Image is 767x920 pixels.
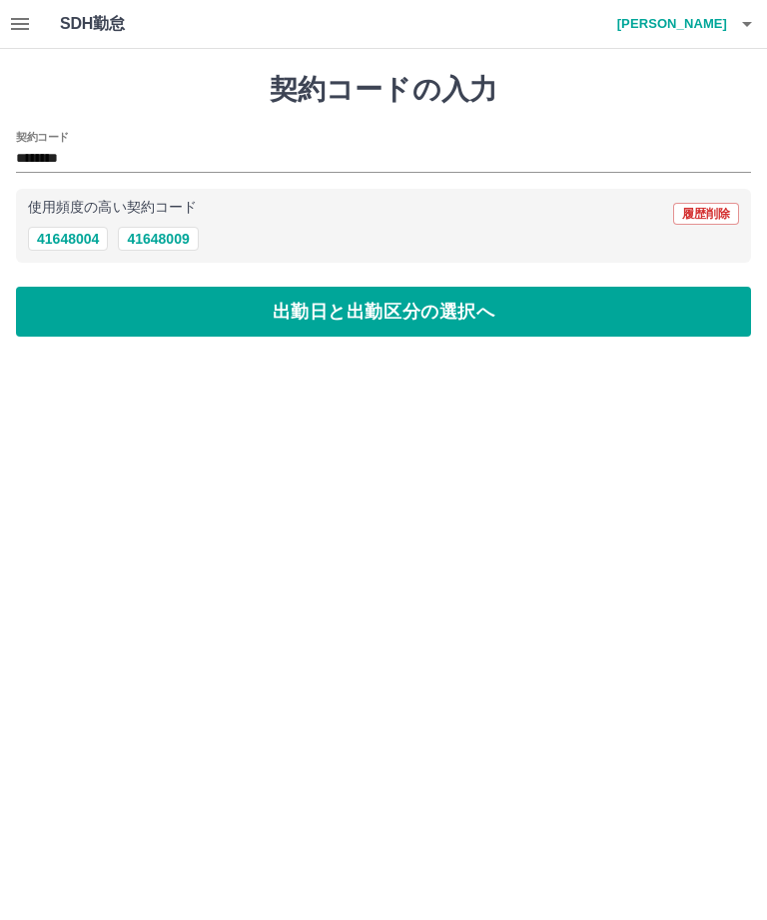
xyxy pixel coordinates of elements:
h1: 契約コードの入力 [16,73,751,107]
button: 41648009 [118,227,198,251]
h2: 契約コード [16,129,69,145]
p: 使用頻度の高い契約コード [28,201,197,215]
button: 41648004 [28,227,108,251]
button: 出勤日と出勤区分の選択へ [16,287,751,337]
button: 履歴削除 [673,203,739,225]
